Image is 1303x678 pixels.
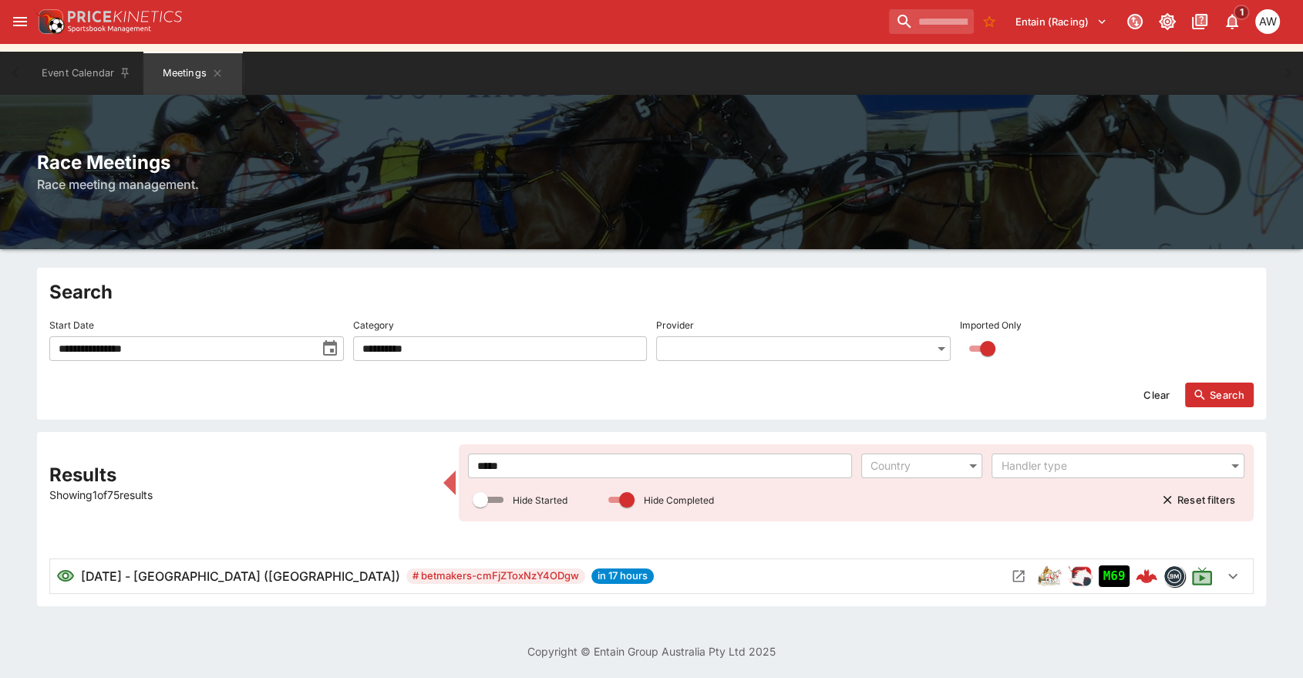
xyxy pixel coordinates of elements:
[1153,8,1181,35] button: Toggle light/dark mode
[977,9,1002,34] button: No Bookmarks
[1068,564,1093,589] img: racing.png
[1037,564,1062,589] img: harness_racing.png
[1121,8,1149,35] button: Connected to PK
[644,494,714,507] p: Hide Completed
[1163,565,1185,587] div: betmakers
[353,319,394,332] p: Category
[1251,5,1284,39] button: Amanda Whitta
[37,150,1266,174] h2: Race Meetings
[1068,564,1093,589] div: ParallelRacing Handler
[143,52,242,95] button: Meetings
[1255,9,1280,34] div: Amanda Whitta
[1185,383,1254,407] button: Search
[49,319,94,332] p: Start Date
[1234,5,1250,20] span: 1
[656,319,694,332] p: Provider
[870,458,958,474] div: Country
[889,9,974,34] input: search
[1218,8,1246,35] button: Notifications
[37,175,1266,194] h6: Race meeting management.
[49,463,434,487] h2: Results
[1006,9,1116,34] button: Select Tenant
[68,11,182,22] img: PriceKinetics
[1164,566,1184,586] img: betmakers.png
[1099,565,1130,587] div: Imported to Jetbet as UNCONFIRMED
[1037,564,1062,589] div: harness_racing
[1006,564,1031,589] button: Open Meeting
[1001,458,1220,474] div: Handler type
[1136,565,1157,587] img: logo-cerberus--red.svg
[49,487,434,503] p: Showing 1 of 75 results
[1191,565,1213,587] svg: Live
[960,319,1022,332] p: Imported Only
[68,25,151,32] img: Sportsbook Management
[1153,487,1244,512] button: Reset filters
[34,6,65,37] img: PriceKinetics Logo
[591,568,654,584] span: in 17 hours
[406,568,585,584] span: # betmakers-cmFjZToxNzY4ODgw
[316,335,344,363] button: toggle date time picker
[1186,8,1214,35] button: Documentation
[56,567,75,585] svg: Visible
[32,52,140,95] button: Event Calendar
[81,567,400,585] h6: [DATE] - [GEOGRAPHIC_DATA] ([GEOGRAPHIC_DATA])
[6,8,34,35] button: open drawer
[513,494,567,507] p: Hide Started
[1134,383,1179,407] button: Clear
[49,280,1254,304] h2: Search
